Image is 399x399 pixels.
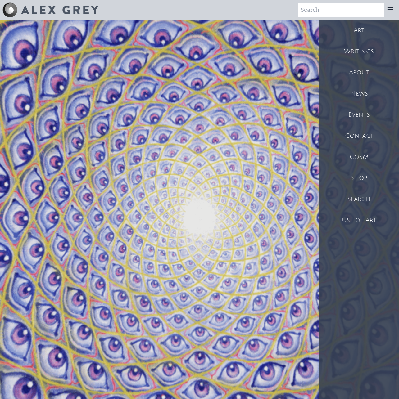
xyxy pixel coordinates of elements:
[319,125,399,146] a: Contact
[319,189,399,210] a: Search
[319,41,399,62] a: Writings
[319,210,399,231] a: Use of Art
[319,62,399,83] a: About
[319,146,399,168] a: CoSM
[319,104,399,125] a: Events
[319,168,399,189] a: Shop
[298,3,384,17] input: Search
[319,83,399,104] a: News
[319,20,399,41] a: Art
